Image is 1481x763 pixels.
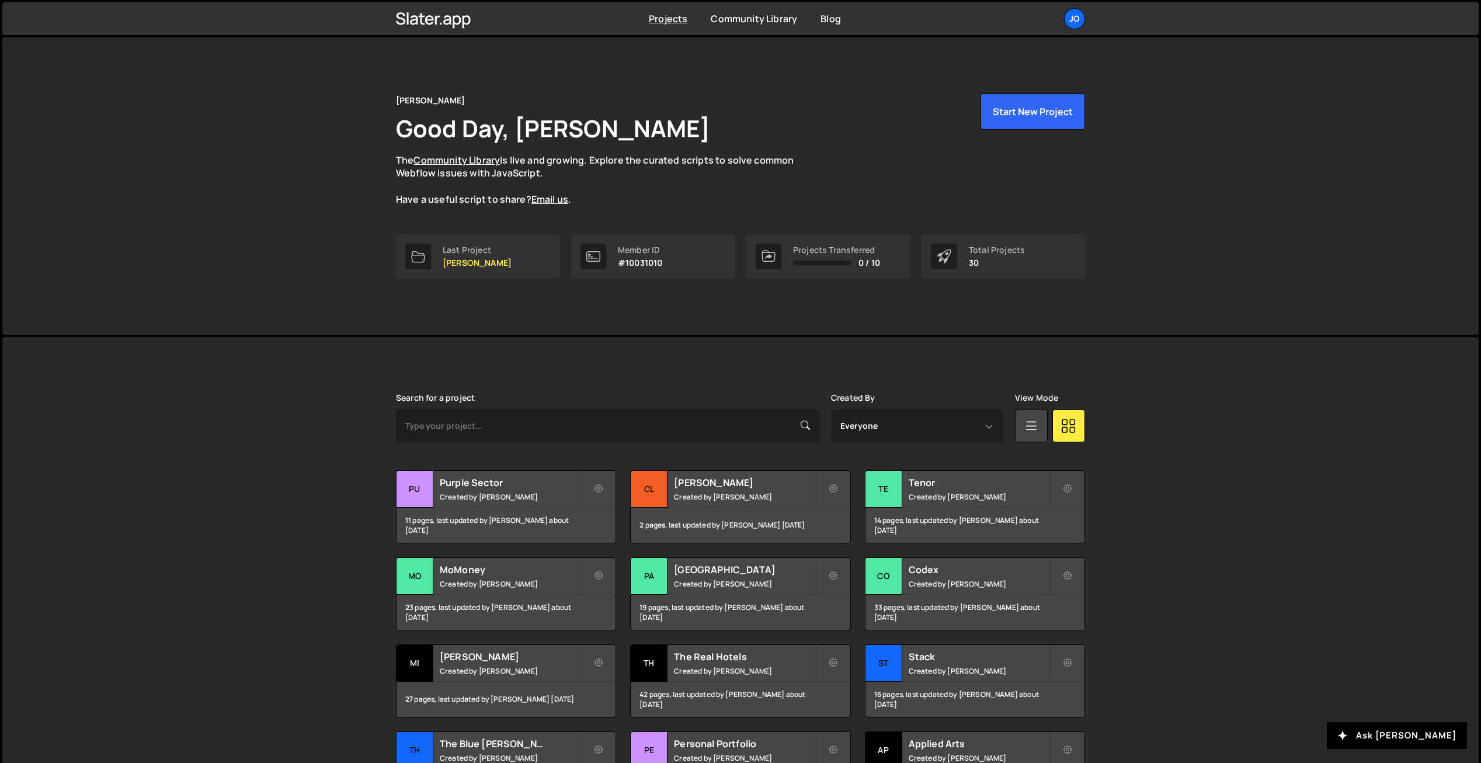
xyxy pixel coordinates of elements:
a: Mo MoMoney Created by [PERSON_NAME] 23 pages, last updated by [PERSON_NAME] about [DATE] [396,557,616,630]
input: Type your project... [396,410,819,442]
small: Created by [PERSON_NAME] [674,666,815,676]
h2: MoMoney [440,563,580,576]
div: Th [631,645,668,682]
div: 16 pages, last updated by [PERSON_NAME] about [DATE] [865,682,1084,717]
h2: Codex [909,563,1049,576]
a: Community Library [413,154,500,167]
small: Created by [PERSON_NAME] [674,753,815,763]
a: Pu Purple Sector Created by [PERSON_NAME] 11 pages, last updated by [PERSON_NAME] about [DATE] [396,470,616,543]
div: Co [865,558,902,595]
a: St Stack Created by [PERSON_NAME] 16 pages, last updated by [PERSON_NAME] about [DATE] [865,644,1085,717]
p: [PERSON_NAME] [443,258,512,268]
div: Mi [397,645,433,682]
small: Created by [PERSON_NAME] [674,579,815,589]
div: St [865,645,902,682]
h2: Purple Sector [440,476,580,489]
div: Pa [631,558,668,595]
p: 30 [969,258,1025,268]
small: Created by [PERSON_NAME] [674,492,815,502]
button: Ask [PERSON_NAME] [1327,722,1467,749]
div: Total Projects [969,245,1025,255]
small: Created by [PERSON_NAME] [440,666,580,676]
h2: Applied Arts [909,737,1049,750]
label: Created By [831,393,875,403]
small: Created by [PERSON_NAME] [909,579,1049,589]
a: Last Project [PERSON_NAME] [396,234,559,279]
div: 19 pages, last updated by [PERSON_NAME] about [DATE] [631,595,850,630]
div: Cl [631,471,668,508]
div: 42 pages, last updated by [PERSON_NAME] about [DATE] [631,682,850,717]
h2: The Real Hotels [674,650,815,663]
span: 0 / 10 [858,258,880,268]
label: Search for a project [396,393,475,403]
a: Th The Real Hotels Created by [PERSON_NAME] 42 pages, last updated by [PERSON_NAME] about [DATE] [630,644,850,717]
h2: [PERSON_NAME] [440,650,580,663]
h2: [PERSON_NAME] [674,476,815,489]
div: 27 pages, last updated by [PERSON_NAME] [DATE] [397,682,616,717]
p: The is live and growing. Explore the curated scripts to solve common Webflow issues with JavaScri... [396,154,816,206]
div: 23 pages, last updated by [PERSON_NAME] about [DATE] [397,595,616,630]
small: Created by [PERSON_NAME] [440,753,580,763]
a: Projects [649,12,687,25]
div: Pu [397,471,433,508]
small: Created by [PERSON_NAME] [909,666,1049,676]
h2: Tenor [909,476,1049,489]
div: Te [865,471,902,508]
div: 11 pages, last updated by [PERSON_NAME] about [DATE] [397,508,616,543]
a: Email us [531,193,568,206]
div: Projects Transferred [793,245,880,255]
a: Te Tenor Created by [PERSON_NAME] 14 pages, last updated by [PERSON_NAME] about [DATE] [865,470,1085,543]
h2: [GEOGRAPHIC_DATA] [674,563,815,576]
h2: Stack [909,650,1049,663]
button: Start New Project [981,93,1085,130]
a: Community Library [711,12,797,25]
h2: Personal Portfolio [674,737,815,750]
div: Member ID [618,245,662,255]
h1: Good Day, [PERSON_NAME] [396,112,710,144]
div: 14 pages, last updated by [PERSON_NAME] about [DATE] [865,508,1084,543]
small: Created by [PERSON_NAME] [909,492,1049,502]
div: Last Project [443,245,512,255]
div: [PERSON_NAME] [396,93,465,107]
a: Blog [821,12,841,25]
small: Created by [PERSON_NAME] [440,579,580,589]
div: 33 pages, last updated by [PERSON_NAME] about [DATE] [865,595,1084,630]
small: Created by [PERSON_NAME] [440,492,580,502]
div: Mo [397,558,433,595]
label: View Mode [1015,393,1058,403]
a: Jo [1064,8,1085,29]
a: Cl [PERSON_NAME] Created by [PERSON_NAME] 2 pages, last updated by [PERSON_NAME] [DATE] [630,470,850,543]
a: Co Codex Created by [PERSON_NAME] 33 pages, last updated by [PERSON_NAME] about [DATE] [865,557,1085,630]
p: #10031010 [618,258,662,268]
div: 2 pages, last updated by [PERSON_NAME] [DATE] [631,508,850,543]
a: Mi [PERSON_NAME] Created by [PERSON_NAME] 27 pages, last updated by [PERSON_NAME] [DATE] [396,644,616,717]
h2: The Blue [PERSON_NAME] [440,737,580,750]
small: Created by [PERSON_NAME] [909,753,1049,763]
a: Pa [GEOGRAPHIC_DATA] Created by [PERSON_NAME] 19 pages, last updated by [PERSON_NAME] about [DATE] [630,557,850,630]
